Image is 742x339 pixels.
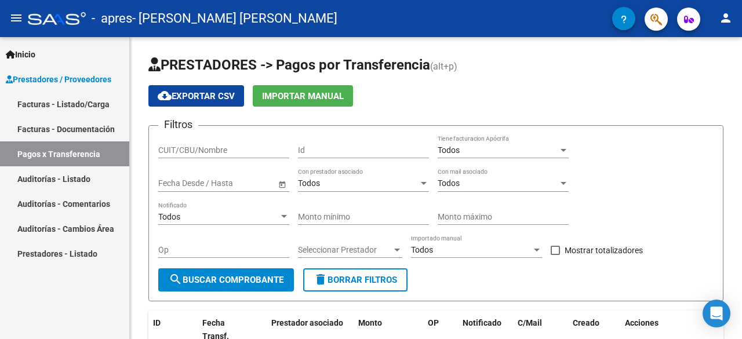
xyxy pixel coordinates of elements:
[169,272,183,286] mat-icon: search
[9,11,23,25] mat-icon: menu
[463,318,501,327] span: Notificado
[276,178,288,190] button: Open calendar
[518,318,542,327] span: C/Mail
[210,178,267,188] input: Fecha fin
[703,300,730,327] div: Open Intercom Messenger
[158,268,294,291] button: Buscar Comprobante
[153,318,161,327] span: ID
[253,85,353,107] button: Importar Manual
[314,275,397,285] span: Borrar Filtros
[573,318,599,327] span: Creado
[438,178,460,188] span: Todos
[158,89,172,103] mat-icon: cloud_download
[719,11,733,25] mat-icon: person
[358,318,382,327] span: Monto
[298,245,392,255] span: Seleccionar Prestador
[428,318,439,327] span: OP
[158,212,180,221] span: Todos
[430,61,457,72] span: (alt+p)
[132,6,337,31] span: - [PERSON_NAME] [PERSON_NAME]
[158,91,235,101] span: Exportar CSV
[6,48,35,61] span: Inicio
[271,318,343,327] span: Prestador asociado
[303,268,408,291] button: Borrar Filtros
[298,178,320,188] span: Todos
[411,245,433,254] span: Todos
[169,275,283,285] span: Buscar Comprobante
[148,85,244,107] button: Exportar CSV
[565,243,643,257] span: Mostrar totalizadores
[262,91,344,101] span: Importar Manual
[92,6,132,31] span: - apres
[6,73,111,86] span: Prestadores / Proveedores
[438,145,460,155] span: Todos
[625,318,659,327] span: Acciones
[158,116,198,133] h3: Filtros
[158,178,201,188] input: Fecha inicio
[148,57,430,73] span: PRESTADORES -> Pagos por Transferencia
[314,272,328,286] mat-icon: delete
